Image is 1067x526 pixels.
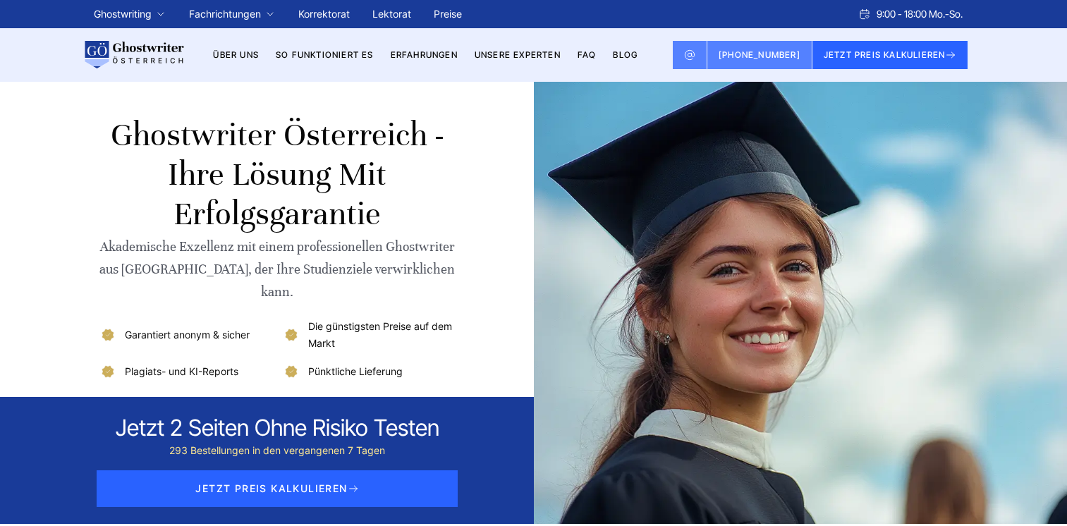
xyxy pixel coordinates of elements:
a: So funktioniert es [276,49,374,60]
a: Korrektorat [298,8,350,20]
img: Pünktliche Lieferung [283,363,300,380]
div: Jetzt 2 seiten ohne risiko testen [116,414,439,442]
img: Schedule [858,8,871,20]
a: BLOG [613,49,638,60]
a: Fachrichtungen [189,6,261,23]
img: Die günstigsten Preise auf dem Markt [283,326,300,343]
a: Erfahrungen [391,49,458,60]
span: JETZT PREIS KALKULIEREN [97,470,458,507]
img: Plagiats- und KI-Reports [99,363,116,380]
img: Garantiert anonym & sicher [99,326,116,343]
li: Die günstigsten Preise auf dem Markt [283,318,456,352]
a: Ghostwriting [94,6,152,23]
span: 9:00 - 18:00 Mo.-So. [877,6,963,23]
img: Email [684,49,695,61]
a: Über uns [213,49,259,60]
div: 293 Bestellungen in den vergangenen 7 Tagen [116,442,439,459]
li: Plagiats- und KI-Reports [99,363,272,380]
a: FAQ [578,49,597,60]
li: Garantiert anonym & sicher [99,318,272,352]
a: Lektorat [372,8,411,20]
a: Preise [434,8,462,20]
a: [PHONE_NUMBER] [707,41,812,69]
div: Akademische Exzellenz mit einem professionellen Ghostwriter aus [GEOGRAPHIC_DATA], der Ihre Studi... [99,236,456,303]
a: Unsere Experten [475,49,561,60]
li: Pünktliche Lieferung [283,363,456,380]
img: logo wirschreiben [83,41,184,69]
h1: Ghostwriter Österreich - Ihre Lösung mit Erfolgsgarantie [99,116,456,234]
button: JETZT PREIS KALKULIEREN [812,41,968,69]
span: [PHONE_NUMBER] [719,49,800,60]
